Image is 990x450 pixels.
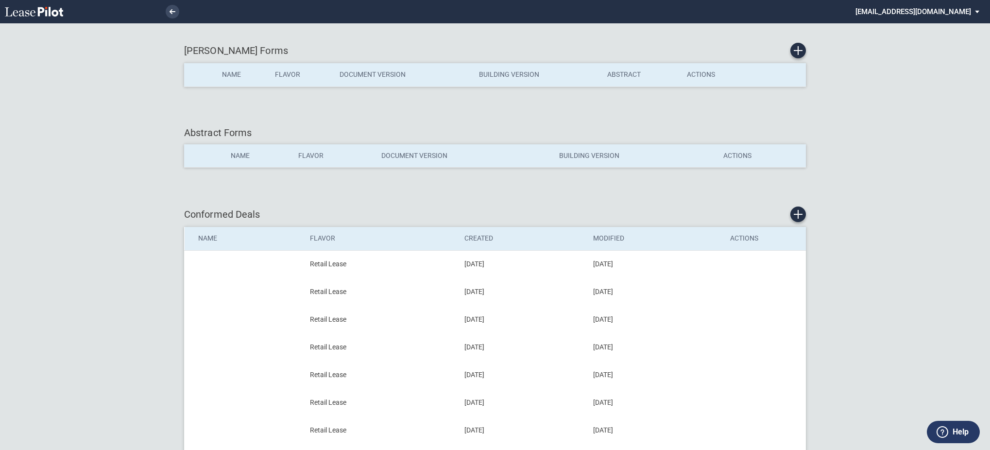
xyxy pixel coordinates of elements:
td: [DATE] [586,278,723,306]
td: [DATE] [458,306,586,333]
th: Abstract [600,63,680,87]
td: [DATE] [586,306,723,333]
td: [DATE] [586,389,723,416]
th: Actions [717,144,806,168]
td: [DATE] [458,250,586,278]
th: Flavor [291,144,374,168]
td: Retail Lease [303,389,458,416]
th: Document Version [333,63,472,87]
td: [DATE] [458,389,586,416]
td: Retail Lease [303,250,458,278]
th: Name [224,144,292,168]
th: Actions [680,63,750,87]
th: Flavor [268,63,333,87]
td: Retail Lease [303,416,458,444]
th: Building Version [552,144,717,168]
td: [DATE] [586,250,723,278]
div: Abstract Forms [184,126,806,139]
td: [DATE] [586,361,723,389]
td: [DATE] [458,416,586,444]
th: Document Version [375,144,552,168]
th: Created [458,227,586,250]
th: Actions [723,227,806,250]
td: [DATE] [458,278,586,306]
th: Name [215,63,268,87]
div: Conformed Deals [184,207,806,222]
th: Building Version [472,63,600,87]
a: Create new Form [790,43,806,58]
div: [PERSON_NAME] Forms [184,43,806,58]
td: [DATE] [586,416,723,444]
th: Flavor [303,227,458,250]
label: Help [953,426,969,438]
td: Retail Lease [303,278,458,306]
td: Retail Lease [303,361,458,389]
td: [DATE] [458,333,586,361]
th: Modified [586,227,723,250]
th: Name [185,227,304,250]
td: Retail Lease [303,306,458,333]
a: Create new conformed deal [790,207,806,222]
td: Retail Lease [303,333,458,361]
td: [DATE] [458,361,586,389]
td: [DATE] [586,333,723,361]
button: Help [927,421,980,443]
